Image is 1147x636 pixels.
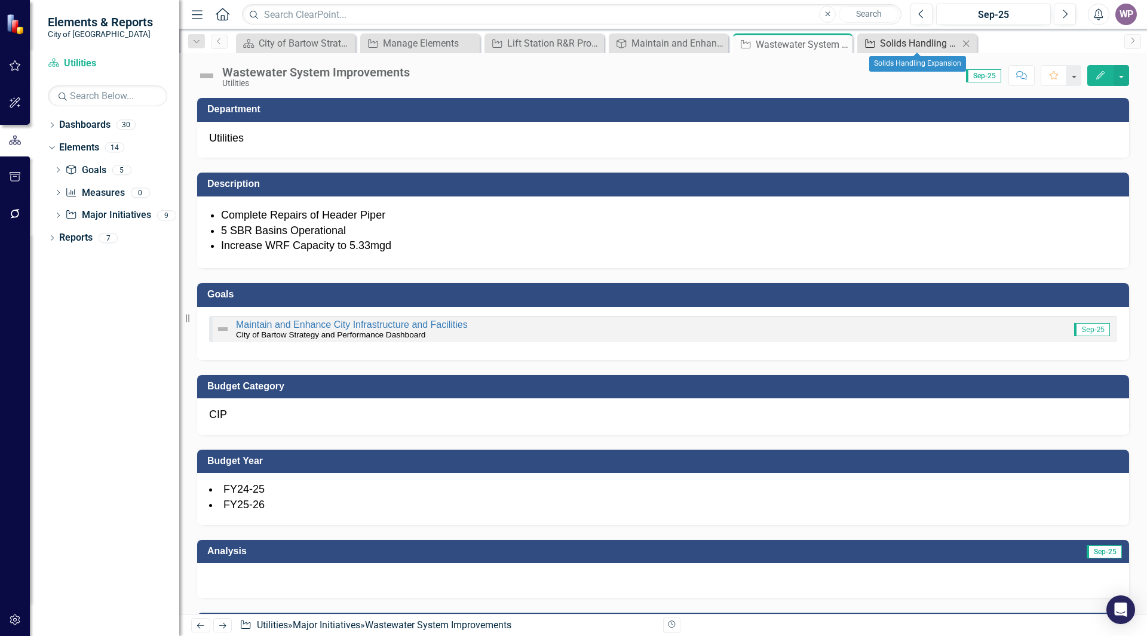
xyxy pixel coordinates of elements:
[207,179,1123,189] h3: Description
[65,164,106,177] a: Goals
[940,8,1047,22] div: Sep-25
[242,4,901,25] input: Search ClearPoint...
[1106,595,1135,624] div: Open Intercom Messenger
[197,66,216,85] img: Not Defined
[59,231,93,245] a: Reports
[209,408,227,420] span: CIP
[507,36,601,51] div: Lift Station R&R Program
[223,499,265,511] span: FY25-26
[48,57,167,70] a: Utilities
[65,208,151,222] a: Major Initiatives
[880,36,959,51] div: Solids Handling Expansion
[860,36,959,51] a: Solids Handling Expansion
[6,14,27,35] img: ClearPoint Strategy
[240,619,654,632] div: » »
[1087,545,1122,558] span: Sep-25
[209,132,244,144] span: Utilities
[207,456,1123,466] h3: Budget Year
[59,141,99,155] a: Elements
[257,619,288,631] a: Utilities
[363,36,477,51] a: Manage Elements
[99,233,118,243] div: 7
[216,322,230,336] img: Not Defined
[239,36,352,51] a: City of Bartow Strategy and Performance Dashboard
[236,330,425,339] small: City of Bartow Strategy and Performance Dashboard
[487,36,601,51] a: Lift Station R&R Program
[856,9,882,19] span: Search
[221,238,1117,254] li: Increase WRF Capacity to 5.33mgd
[48,15,153,29] span: Elements & Reports
[116,120,136,130] div: 30
[221,223,1117,239] li: 5 SBR Basins Operational
[236,319,468,330] a: Maintain and Enhance City Infrastructure and Facilities
[157,210,176,220] div: 9
[966,69,1001,82] span: Sep-25
[131,188,150,198] div: 0
[839,6,898,23] button: Search
[207,289,1123,300] h3: Goals
[221,208,1117,223] li: Complete Repairs of Header Piper
[612,36,725,51] a: Maintain and Enhance City Infrastructure and Facilities
[222,79,410,88] div: Utilities
[259,36,352,51] div: City of Bartow Strategy and Performance Dashboard
[1115,4,1137,25] button: WP
[48,29,153,39] small: City of [GEOGRAPHIC_DATA]
[59,118,111,132] a: Dashboards
[112,165,131,175] div: 5
[869,56,966,72] div: Solids Handling Expansion
[1074,323,1110,336] span: Sep-25
[207,546,683,557] h3: Analysis
[222,66,410,79] div: Wastewater System Improvements
[383,36,477,51] div: Manage Elements
[365,619,511,631] div: Wastewater System Improvements
[223,483,265,495] span: FY24-25
[207,104,1123,115] h3: Department
[293,619,360,631] a: Major Initiatives
[207,381,1123,392] h3: Budget Category
[65,186,124,200] a: Measures
[48,85,167,106] input: Search Below...
[936,4,1051,25] button: Sep-25
[631,36,725,51] div: Maintain and Enhance City Infrastructure and Facilities
[756,37,849,52] div: Wastewater System Improvements
[105,143,124,153] div: 14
